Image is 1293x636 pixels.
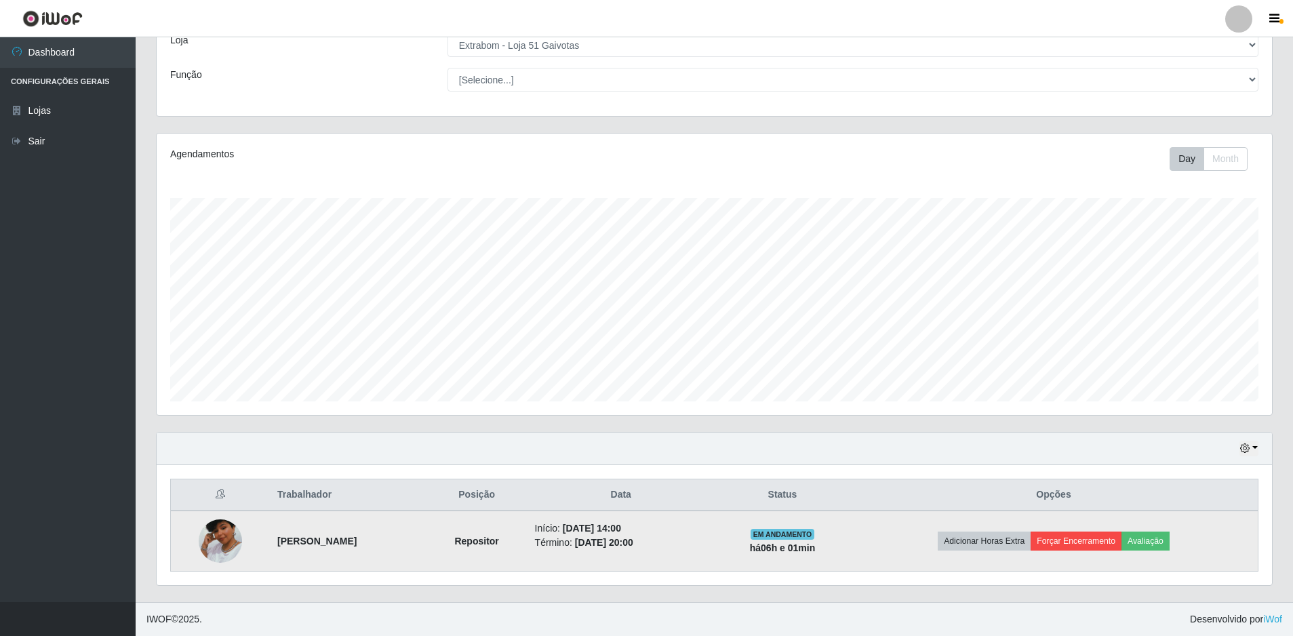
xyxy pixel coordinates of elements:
time: [DATE] 14:00 [563,523,621,534]
div: Toolbar with button groups [1170,147,1258,171]
a: iWof [1263,614,1282,624]
time: [DATE] 20:00 [575,537,633,548]
span: EM ANDAMENTO [751,529,815,540]
span: © 2025 . [146,612,202,627]
li: Início: [535,521,707,536]
span: IWOF [146,614,172,624]
th: Posição [427,479,527,511]
button: Month [1204,147,1248,171]
label: Loja [170,33,188,47]
button: Adicionar Horas Extra [938,532,1031,551]
span: Desenvolvido por [1190,612,1282,627]
img: 1753899558285.jpeg [199,502,242,580]
th: Trabalhador [269,479,427,511]
div: Agendamentos [170,147,612,161]
button: Forçar Encerramento [1031,532,1121,551]
th: Status [715,479,850,511]
strong: Repositor [454,536,498,546]
div: First group [1170,147,1248,171]
th: Data [527,479,715,511]
button: Day [1170,147,1204,171]
strong: [PERSON_NAME] [277,536,357,546]
button: Avaliação [1121,532,1170,551]
th: Opções [850,479,1258,511]
img: CoreUI Logo [22,10,83,27]
strong: há 06 h e 01 min [750,542,816,553]
label: Função [170,68,202,82]
li: Término: [535,536,707,550]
